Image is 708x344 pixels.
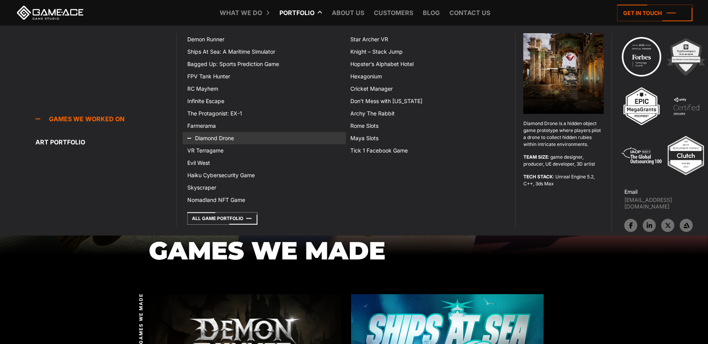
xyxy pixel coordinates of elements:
p: Diamond Drone is a hidden object game prototype where players pilot a drone to collect hidden rub... [523,120,604,148]
a: Don’t Mess with [US_STATE] [346,95,509,107]
img: Top ar vr development company gaming 2025 game ace [665,134,707,177]
p: : Unreal Engine 5.2, C++, 3ds Max [523,173,604,187]
a: Hopster’s Alphabet Hotel [346,58,509,70]
img: Technology council badge program ace 2025 game ace [621,36,663,78]
strong: Email [624,188,637,195]
a: Tick 1 Facebook Game [346,144,509,157]
a: Evil West [183,157,346,169]
a: Cricket Manager [346,83,509,95]
img: 2 [665,36,707,78]
a: Demon Runner [183,33,346,46]
strong: TECH STACK [523,174,553,180]
strong: TEAM SIZE [523,154,548,160]
a: Bagged Up: Sports Prediction Game [183,58,346,70]
a: Ships At Sea: A Maritime Simulator [183,46,346,58]
a: Rome Slots [346,120,509,132]
a: [EMAIL_ADDRESS][DOMAIN_NAME] [624,197,708,210]
a: Diamond Drone [183,132,346,144]
img: 3 [621,85,663,127]
a: Haiku Cybersecurity Game [183,169,346,181]
a: RC Mayhem [183,83,346,95]
a: All Game Portfolio [187,212,257,225]
a: Nomadland NFT Game [183,194,346,206]
a: Skyscraper [183,181,346,194]
a: Infinite Escape [183,95,346,107]
a: Hexagonium [346,70,509,83]
p: : game designer, producer, UE developer, 3D artist [523,154,604,168]
a: Get in touch [617,5,693,21]
img: Diamond drone game top menu [523,33,604,114]
h1: GAMES WE MADE [149,237,560,264]
a: FPV Tank Hunter [183,70,346,83]
a: Games we worked on [35,111,177,127]
a: The Protagonist: EX-1 [183,107,346,120]
a: Art portfolio [35,134,177,150]
a: Archy The Rabbit [346,107,509,120]
a: Farmerama [183,120,346,132]
img: 5 [621,134,663,177]
img: 4 [665,85,708,127]
a: Maya Slots [346,132,509,144]
a: VR Terragame [183,144,346,157]
a: Star Archer VR [346,33,509,46]
a: Knight – Stack Jump [346,46,509,58]
span: GAMES WE MADE [138,293,145,344]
